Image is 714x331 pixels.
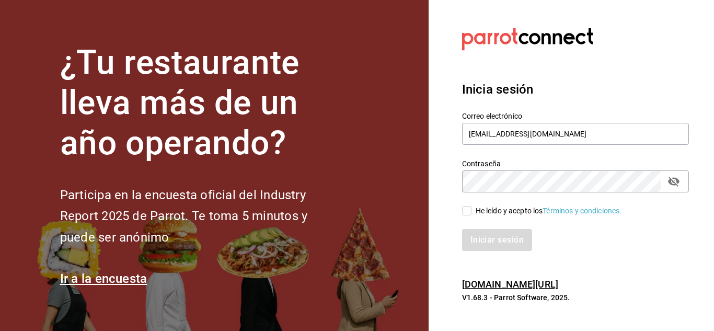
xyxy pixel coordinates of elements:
h2: Participa en la encuesta oficial del Industry Report 2025 de Parrot. Te toma 5 minutos y puede se... [60,185,342,248]
a: Ir a la encuesta [60,271,147,286]
a: [DOMAIN_NAME][URL] [462,279,558,290]
h1: ¿Tu restaurante lleva más de un año operando? [60,43,342,163]
button: passwordField [665,173,683,190]
input: Ingresa tu correo electrónico [462,123,689,145]
h3: Inicia sesión [462,80,689,99]
div: He leído y acepto los [476,206,622,216]
label: Contraseña [462,160,689,167]
label: Correo electrónico [462,112,689,120]
p: V1.68.3 - Parrot Software, 2025. [462,292,689,303]
a: Términos y condiciones. [543,207,621,215]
